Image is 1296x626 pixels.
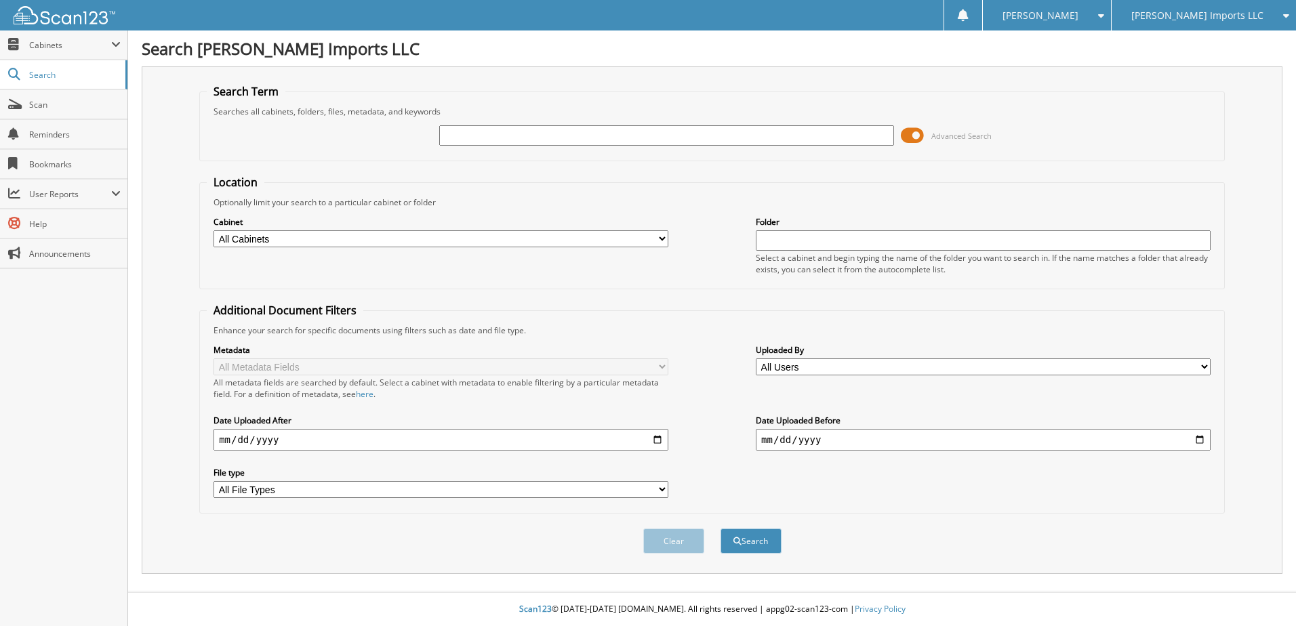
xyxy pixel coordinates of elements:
[207,84,285,99] legend: Search Term
[29,129,121,140] span: Reminders
[214,216,668,228] label: Cabinet
[721,528,782,554] button: Search
[29,99,121,110] span: Scan
[214,467,668,478] label: File type
[214,415,668,426] label: Date Uploaded After
[1131,12,1263,20] span: [PERSON_NAME] Imports LLC
[207,196,1217,208] div: Optionally limit your search to a particular cabinet or folder
[207,106,1217,117] div: Searches all cabinets, folders, files, metadata, and keywords
[29,248,121,259] span: Announcements
[207,175,264,190] legend: Location
[356,388,373,400] a: here
[1003,12,1078,20] span: [PERSON_NAME]
[29,188,111,200] span: User Reports
[29,69,119,81] span: Search
[142,37,1282,60] h1: Search [PERSON_NAME] Imports LLC
[756,216,1211,228] label: Folder
[756,252,1211,275] div: Select a cabinet and begin typing the name of the folder you want to search in. If the name match...
[214,377,668,400] div: All metadata fields are searched by default. Select a cabinet with metadata to enable filtering b...
[214,344,668,356] label: Metadata
[756,344,1211,356] label: Uploaded By
[214,429,668,451] input: start
[29,39,111,51] span: Cabinets
[756,429,1211,451] input: end
[207,303,363,318] legend: Additional Document Filters
[756,415,1211,426] label: Date Uploaded Before
[519,603,552,614] span: Scan123
[29,159,121,170] span: Bookmarks
[207,325,1217,336] div: Enhance your search for specific documents using filters such as date and file type.
[855,603,906,614] a: Privacy Policy
[29,218,121,230] span: Help
[14,6,115,24] img: scan123-logo-white.svg
[643,528,704,554] button: Clear
[931,131,992,141] span: Advanced Search
[128,593,1296,626] div: © [DATE]-[DATE] [DOMAIN_NAME]. All rights reserved | appg02-scan123-com |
